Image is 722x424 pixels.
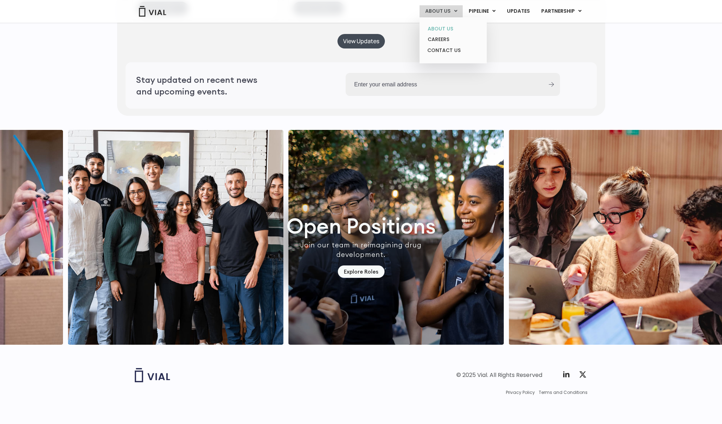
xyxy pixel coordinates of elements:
span: View Updates [343,39,379,44]
div: 7 / 7 [68,130,283,345]
a: Explore Roles [338,265,385,278]
a: PIPELINEMenu Toggle [463,5,501,17]
img: Vial logo wih "Vial" spelled out [135,368,170,382]
a: View Updates [337,34,385,48]
img: http://Group%20of%20people%20smiling%20wearing%20aprons [288,130,504,345]
a: UPDATES [501,5,535,17]
div: © 2025 Vial. All Rights Reserved [456,371,542,379]
input: Submit [549,82,554,87]
a: CAREERS [422,34,484,45]
a: Privacy Policy [506,389,535,396]
a: Terms and Conditions [539,389,588,396]
a: CONTACT US [422,45,484,56]
a: ABOUT USMenu Toggle [420,5,463,17]
img: Vial Logo [138,6,167,17]
div: 1 / 7 [288,130,504,345]
a: PARTNERSHIPMenu Toggle [536,5,587,17]
img: http://Group%20of%20smiling%20people%20posing%20for%20a%20picture [68,130,283,345]
h2: Stay updated on recent news and upcoming events. [136,74,274,97]
a: ABOUT US [422,23,484,34]
input: Enter your email address [346,73,542,96]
